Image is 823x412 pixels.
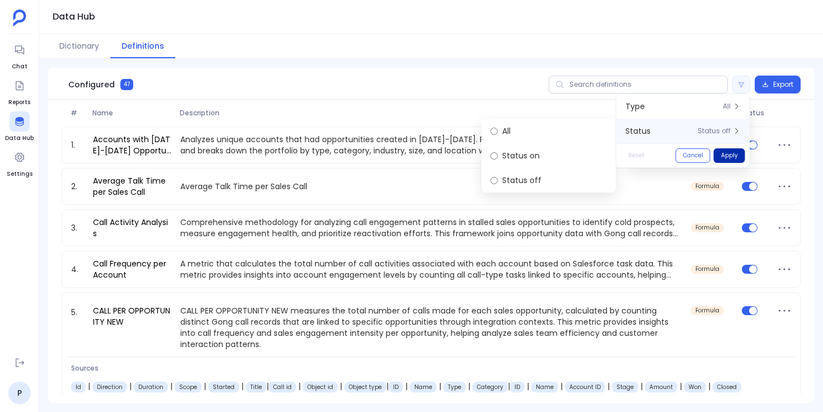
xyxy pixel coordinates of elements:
[273,383,292,391] span: gong_call_integration_contexts
[481,168,616,193] label: Status off
[67,181,88,192] span: 2.
[296,381,303,392] span: |
[605,381,612,392] span: |
[481,143,616,168] label: Status on
[176,217,686,239] p: Comprehensive methodology for analyzing call engagement patterns in stalled sales opportunities t...
[549,76,728,93] input: Search definitions
[307,383,333,391] span: gong_call_integration_contexts
[706,381,713,392] span: |
[695,307,719,314] span: formula
[266,381,269,392] span: |
[616,383,634,391] span: Opportunity
[67,304,88,350] span: 5.
[5,134,34,143] span: Data Hub
[97,383,123,391] span: Call
[120,79,133,90] span: 47
[176,181,686,192] p: Average Talk Time per Sales Call
[625,101,645,112] span: Type
[490,152,498,160] input: Status on
[76,383,81,391] span: Call
[649,383,673,391] span: Opportunity
[88,258,176,280] a: Call Frequency per Account
[88,217,176,239] a: Call Activity Analysis
[558,381,565,392] span: |
[202,381,208,392] span: |
[625,125,651,137] span: Status
[477,383,503,391] span: Account
[466,381,473,392] span: |
[695,183,719,190] span: formula
[414,383,432,391] span: Account
[168,381,175,392] span: |
[7,170,32,179] span: Settings
[490,128,498,135] input: All
[508,381,510,392] span: |
[67,222,88,233] span: 3.
[714,148,745,163] button: Apply
[8,76,30,107] a: Reports
[250,383,262,391] span: Call
[10,62,30,71] span: Chat
[176,134,686,156] p: Analyzes unique accounts that had opportunities created in [DATE]-[DATE]. Provides account detail...
[338,381,344,392] span: |
[695,224,719,231] span: formula
[490,177,498,184] input: Status off
[48,34,110,58] button: Dictionary
[569,383,601,391] span: Opportunity
[448,383,461,391] span: Account
[736,109,773,118] span: Status
[176,258,686,280] p: A metric that calculates the total number of call activities associated with each account based o...
[179,383,197,391] span: Call
[386,381,389,392] span: |
[67,264,88,275] span: 4.
[88,134,176,156] a: Accounts with [DATE]-[DATE] Opportunities
[88,304,176,350] a: CALL PER OPPORTUNITY NEW
[695,266,719,273] span: formula
[71,364,741,373] span: Sources
[638,381,645,392] span: |
[536,383,554,391] span: Opportunity
[67,139,88,151] span: 1.
[676,148,710,163] button: Cancel
[698,127,731,135] span: Status off
[525,381,531,392] span: |
[393,383,399,391] span: Account
[88,109,175,118] span: Name
[66,109,88,118] span: #
[717,383,737,391] span: Opportunity
[481,119,616,143] label: All
[239,381,246,392] span: |
[175,109,685,118] span: Description
[349,383,382,391] span: gong_call_integration_contexts
[437,381,443,392] span: |
[10,40,30,71] a: Chat
[68,79,115,90] span: Configured
[5,111,34,143] a: Data Hub
[723,102,731,111] span: All
[86,381,92,392] span: |
[53,9,95,25] h1: Data Hub
[7,147,32,179] a: Settings
[677,381,684,392] span: |
[515,383,520,391] span: Opportunity
[176,304,686,350] p: CALL PER OPPORTUNITY NEW measures the total number of calls made for each sales opportunity, calc...
[110,34,175,58] button: Definitions
[689,383,702,391] span: Opportunity
[213,383,235,391] span: Call
[127,381,134,392] span: |
[8,98,30,107] span: Reports
[138,383,163,391] span: Call
[13,10,26,26] img: petavue logo
[403,381,410,392] span: |
[8,382,31,404] a: P
[755,76,801,93] button: Export
[88,175,176,198] a: Average Talk Time per Sales Call
[773,80,793,89] span: Export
